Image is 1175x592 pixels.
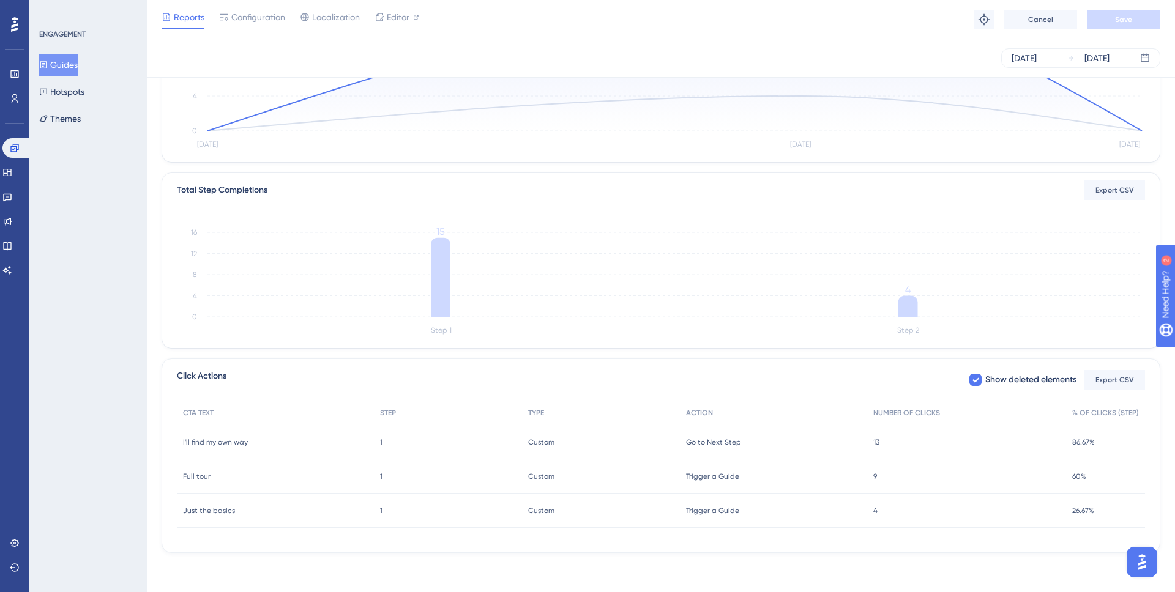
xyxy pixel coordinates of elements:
span: Custom [528,472,554,481]
span: 1 [380,472,382,481]
div: ENGAGEMENT [39,29,86,39]
div: [DATE] [1012,51,1037,65]
span: Full tour [183,472,211,481]
tspan: 12 [191,250,197,258]
span: 86.67% [1072,437,1095,447]
span: 13 [873,437,879,447]
span: Reports [174,10,204,24]
span: CTA TEXT [183,408,214,418]
span: 60% [1072,472,1086,481]
span: ACTION [686,408,713,418]
span: 26.67% [1072,506,1094,516]
button: Export CSV [1084,370,1145,390]
span: Just the basics [183,506,235,516]
span: Export CSV [1095,185,1134,195]
span: Editor [387,10,409,24]
span: Cancel [1028,15,1053,24]
tspan: 4 [193,292,197,300]
button: Save [1087,10,1160,29]
div: [DATE] [1084,51,1110,65]
span: STEP [380,408,396,418]
tspan: Step 1 [431,326,452,335]
span: 1 [380,506,382,516]
tspan: 4 [193,92,197,100]
span: I'll find my own way [183,437,248,447]
tspan: Step 2 [897,326,919,335]
tspan: 0 [192,313,197,321]
div: 2 [85,6,89,16]
tspan: 8 [193,270,197,279]
tspan: 15 [436,226,445,237]
span: 1 [380,437,382,447]
span: Need Help? [29,3,76,18]
iframe: UserGuiding AI Assistant Launcher [1124,544,1160,580]
button: Guides [39,54,78,76]
span: Localization [312,10,360,24]
span: NUMBER OF CLICKS [873,408,940,418]
tspan: 0 [192,127,197,135]
button: Hotspots [39,81,84,103]
span: Save [1115,15,1132,24]
span: Export CSV [1095,375,1134,385]
span: Show deleted elements [985,372,1076,387]
span: TYPE [528,408,544,418]
tspan: 16 [191,228,197,237]
span: Trigger a Guide [686,472,739,481]
span: % OF CLICKS (STEP) [1072,408,1139,418]
span: 4 [873,506,878,516]
span: Trigger a Guide [686,506,739,516]
span: Custom [528,437,554,447]
button: Export CSV [1084,180,1145,200]
span: Click Actions [177,369,226,391]
span: 9 [873,472,877,481]
span: Configuration [231,10,285,24]
tspan: [DATE] [1119,140,1140,149]
span: Go to Next Step [686,437,741,447]
div: Total Step Completions [177,183,267,198]
span: Custom [528,506,554,516]
button: Cancel [1004,10,1077,29]
tspan: 4 [905,284,911,295]
button: Themes [39,108,81,130]
tspan: [DATE] [197,140,218,149]
tspan: [DATE] [790,140,811,149]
